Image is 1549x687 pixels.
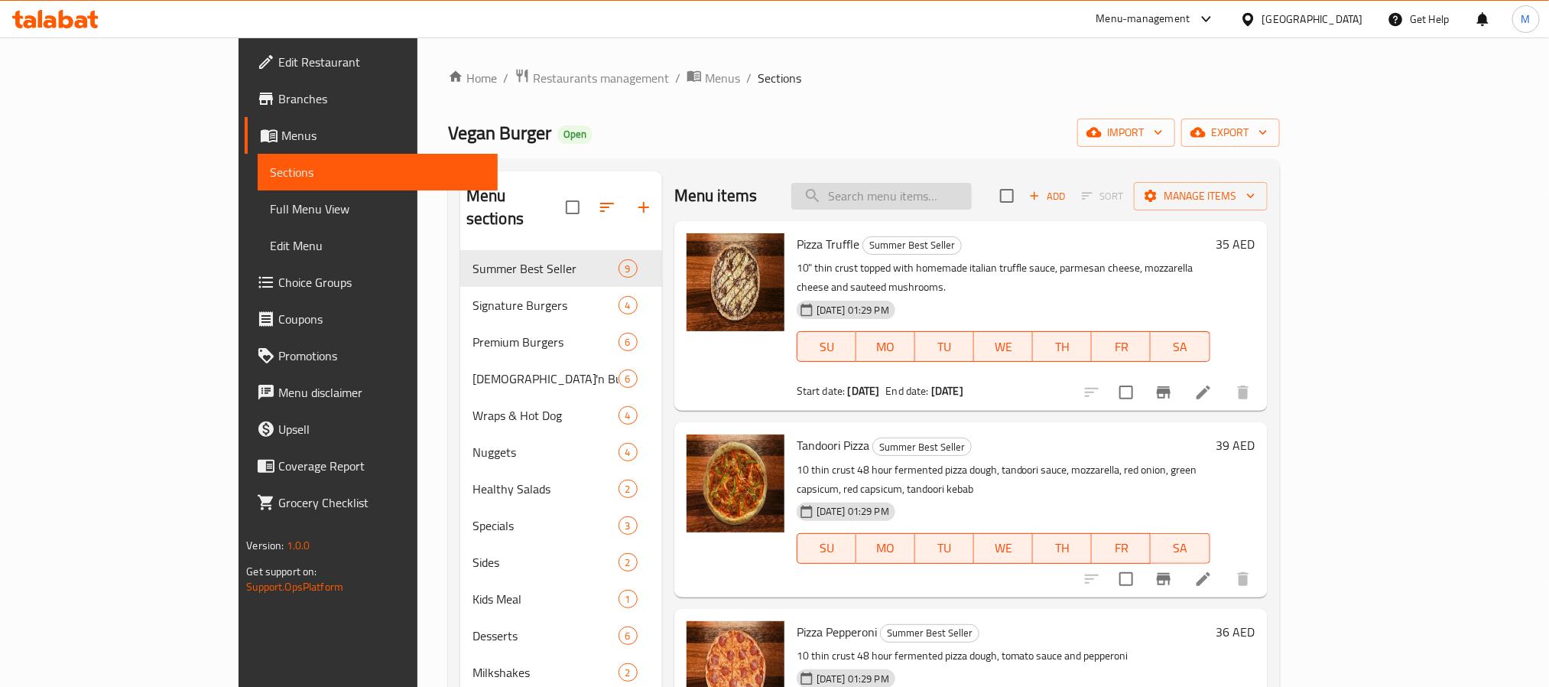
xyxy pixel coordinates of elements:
[619,482,637,497] span: 2
[245,117,497,154] a: Menus
[619,592,637,607] span: 1
[589,189,625,226] span: Sort sections
[460,250,662,287] div: Summer Best Seller9
[619,335,637,350] span: 6
[810,672,895,686] span: [DATE] 01:29 PM
[619,553,638,571] div: items
[460,434,662,470] div: Nuggets4
[1039,336,1086,358] span: TH
[746,69,752,87] li: /
[557,191,589,223] span: Select all sections
[1023,184,1072,208] button: Add
[448,116,551,150] span: Vegan Burger
[460,470,662,507] div: Healthy Salads2
[1110,376,1142,409] span: Select to update
[797,461,1210,499] p: 10 thin crust 48 hour fermented pizza dough, tandoori sauce, mozzarella, red onion, green capsicu...
[245,80,497,117] a: Branches
[915,331,974,362] button: TU
[1145,374,1182,411] button: Branch-specific-item
[1225,374,1262,411] button: delete
[810,504,895,519] span: [DATE] 01:29 PM
[245,484,497,521] a: Grocery Checklist
[472,370,619,388] div: Chick'n Burger
[619,443,638,461] div: items
[619,590,638,608] div: items
[258,227,497,264] a: Edit Menu
[804,537,850,559] span: SU
[619,516,638,535] div: items
[687,68,740,88] a: Menus
[619,370,638,388] div: items
[705,69,740,87] span: Menus
[258,190,497,227] a: Full Menu View
[472,259,619,278] div: Summer Best Seller
[1134,182,1268,210] button: Manage items
[880,624,979,643] div: Summer Best Seller
[245,448,497,484] a: Coverage Report
[1193,123,1268,142] span: export
[797,233,859,256] span: Pizza Truffle
[856,331,915,362] button: MO
[797,620,877,643] span: Pizza Pepperoni
[472,627,619,645] span: Desserts
[460,617,662,654] div: Desserts6
[1072,184,1134,208] span: Select section first
[1216,435,1255,456] h6: 39 AED
[270,163,485,181] span: Sections
[1216,621,1255,643] h6: 36 AED
[472,406,619,425] span: Wraps & Hot Dog
[619,296,638,314] div: items
[862,236,962,255] div: Summer Best Seller
[460,581,662,617] div: Kids Meal1
[472,590,619,608] div: Kids Meal
[472,516,619,535] div: Specials
[810,303,895,317] span: [DATE] 01:29 PM
[619,629,637,643] span: 6
[472,480,619,498] span: Healthy Salads
[931,381,963,401] b: [DATE]
[460,324,662,360] div: Premium Burgers6
[921,336,968,358] span: TU
[246,536,284,555] span: Version:
[797,434,869,457] span: Tandoori Pizza
[1194,383,1213,402] a: Edit menu item
[921,537,968,559] span: TU
[1027,187,1068,205] span: Add
[503,69,508,87] li: /
[797,646,1210,666] p: 10 thin crust 48 hour fermented pizza dough, tomato sauce and pepperoni
[515,68,669,88] a: Restaurants management
[848,381,880,401] b: [DATE]
[1033,533,1092,564] button: TH
[258,154,497,190] a: Sections
[619,519,637,533] span: 3
[1089,123,1163,142] span: import
[472,663,619,682] div: Milkshakes
[1194,570,1213,588] a: Edit menu item
[460,507,662,544] div: Specials3
[246,577,343,597] a: Support.OpsPlatform
[1216,233,1255,255] h6: 35 AED
[619,259,638,278] div: items
[619,627,638,645] div: items
[872,438,972,456] div: Summer Best Seller
[974,331,1033,362] button: WE
[797,259,1210,297] p: 10" thin crust topped with homemade italian truffle sauce, parmesan cheese, mozzarella cheese and...
[460,397,662,434] div: Wraps & Hot Dog4
[619,372,637,386] span: 6
[1157,336,1203,358] span: SA
[278,383,485,402] span: Menu disclaimer
[687,233,784,331] img: Pizza Truffle
[1157,537,1203,559] span: SA
[1521,11,1531,28] span: M
[472,443,619,461] div: Nuggets
[915,533,974,564] button: TU
[472,553,619,571] div: Sides
[619,666,637,680] span: 2
[533,69,669,87] span: Restaurants management
[278,53,485,71] span: Edit Restaurant
[1151,533,1210,564] button: SA
[278,420,485,438] span: Upsell
[460,360,662,397] div: [DEMOGRAPHIC_DATA]'n Burger6
[278,310,485,328] span: Coupons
